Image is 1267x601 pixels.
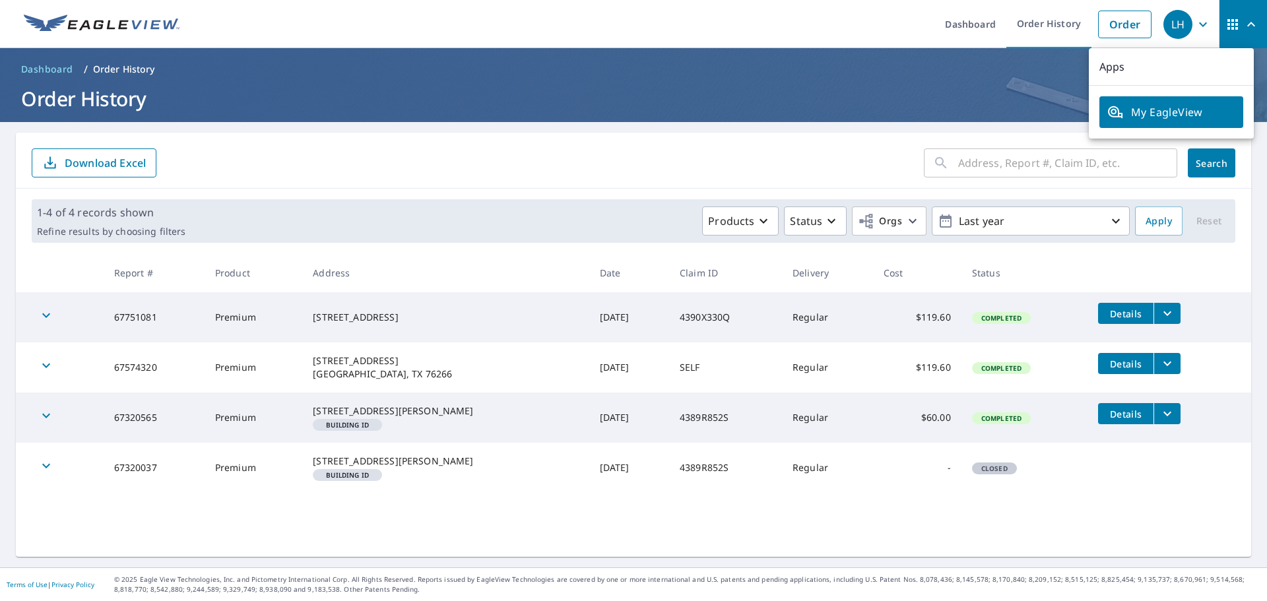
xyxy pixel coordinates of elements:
button: Last year [932,206,1130,236]
td: Premium [205,292,302,342]
td: - [873,443,961,493]
span: Dashboard [21,63,73,76]
span: Orgs [858,213,902,230]
th: Address [302,253,589,292]
td: Regular [782,443,873,493]
th: Date [589,253,669,292]
em: Building ID [326,422,369,428]
td: 4389R852S [669,393,782,443]
button: Status [784,206,847,236]
button: Search [1188,148,1235,177]
a: Terms of Use [7,580,48,589]
p: Last year [954,210,1108,233]
span: Details [1106,358,1146,370]
div: [STREET_ADDRESS] [313,311,578,324]
div: LH [1163,10,1192,39]
a: Dashboard [16,59,79,80]
td: $119.60 [873,292,961,342]
li: / [84,61,88,77]
p: | [7,581,94,588]
td: SELF [669,342,782,393]
td: 67320565 [104,393,205,443]
button: filesDropdownBtn-67751081 [1153,303,1181,324]
td: 67751081 [104,292,205,342]
span: Apply [1146,213,1172,230]
td: 4390X330Q [669,292,782,342]
span: Closed [973,464,1016,473]
button: detailsBtn-67751081 [1098,303,1153,324]
p: Download Excel [65,156,146,170]
td: Regular [782,342,873,393]
button: Orgs [852,206,926,236]
th: Status [961,253,1088,292]
th: Delivery [782,253,873,292]
button: detailsBtn-67574320 [1098,353,1153,374]
p: © 2025 Eagle View Technologies, Inc. and Pictometry International Corp. All Rights Reserved. Repo... [114,575,1260,594]
td: $60.00 [873,393,961,443]
span: Details [1106,307,1146,320]
a: Privacy Policy [51,580,94,589]
p: Order History [93,63,155,76]
td: 67320037 [104,443,205,493]
span: My EagleView [1107,104,1235,120]
th: Product [205,253,302,292]
h1: Order History [16,85,1251,112]
input: Address, Report #, Claim ID, etc. [958,144,1177,181]
span: Completed [973,414,1029,423]
div: [STREET_ADDRESS] [GEOGRAPHIC_DATA], TX 76266 [313,354,578,381]
th: Claim ID [669,253,782,292]
button: Products [702,206,779,236]
td: 4389R852S [669,443,782,493]
span: Search [1198,157,1225,170]
td: [DATE] [589,393,669,443]
p: Refine results by choosing filters [37,226,185,237]
nav: breadcrumb [16,59,1251,80]
td: $119.60 [873,342,961,393]
a: Order [1098,11,1152,38]
div: [STREET_ADDRESS][PERSON_NAME] [313,455,578,468]
span: Completed [973,313,1029,323]
td: Premium [205,342,302,393]
td: Premium [205,393,302,443]
th: Report # [104,253,205,292]
img: EV Logo [24,15,179,34]
button: filesDropdownBtn-67574320 [1153,353,1181,374]
p: 1-4 of 4 records shown [37,205,185,220]
p: Apps [1089,48,1254,86]
td: Premium [205,443,302,493]
td: Regular [782,393,873,443]
button: filesDropdownBtn-67320565 [1153,403,1181,424]
button: Download Excel [32,148,156,177]
span: Details [1106,408,1146,420]
p: Status [790,213,822,229]
td: [DATE] [589,292,669,342]
button: Apply [1135,206,1183,236]
td: [DATE] [589,342,669,393]
em: Building ID [326,472,369,478]
span: Completed [973,364,1029,373]
div: [STREET_ADDRESS][PERSON_NAME] [313,404,578,418]
button: detailsBtn-67320565 [1098,403,1153,424]
td: 67574320 [104,342,205,393]
p: Products [708,213,754,229]
td: Regular [782,292,873,342]
td: [DATE] [589,443,669,493]
th: Cost [873,253,961,292]
a: My EagleView [1099,96,1243,128]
